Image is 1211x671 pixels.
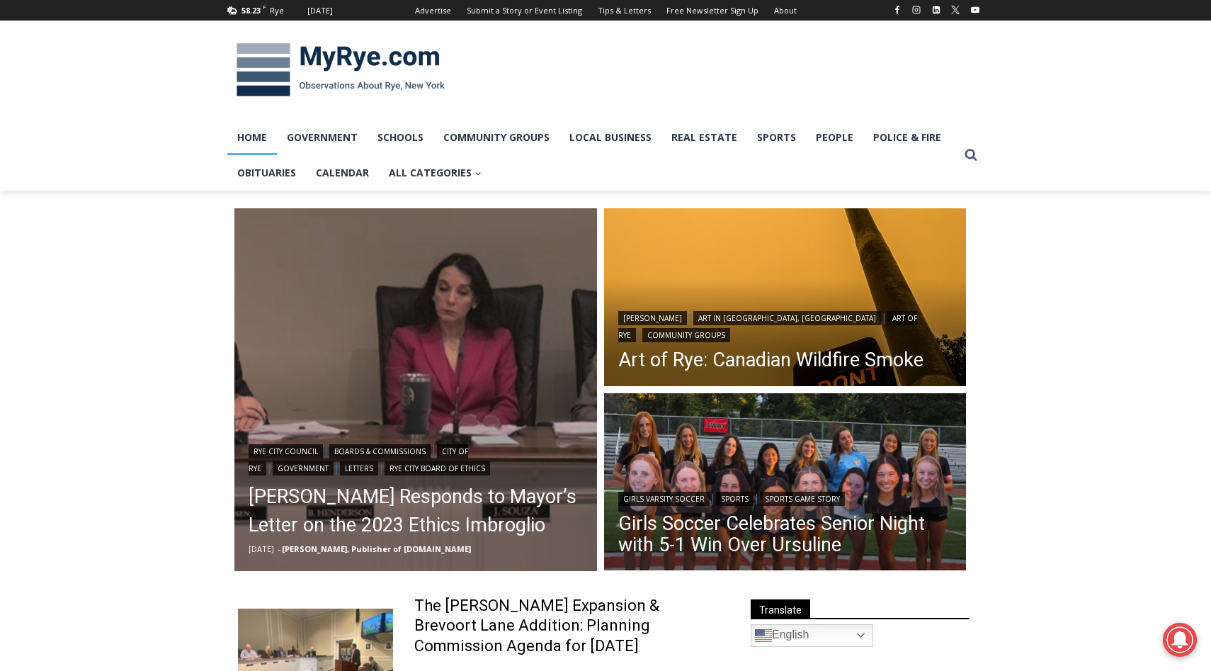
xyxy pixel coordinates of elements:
[604,393,967,575] a: Read More Girls Soccer Celebrates Senior Night with 5-1 Win Over Ursuline
[958,142,984,168] button: View Search Form
[716,492,754,506] a: Sports
[618,308,953,342] div: | | |
[967,1,984,18] a: YouTube
[618,513,953,556] a: Girls Soccer Celebrates Senior Night with 5-1 Win Over Ursuline
[273,461,334,475] a: Government
[618,349,953,371] a: Art of Rye: Canadian Wildfire Smoke
[389,165,482,181] span: All Categories
[249,441,583,475] div: | | | | |
[227,33,454,107] img: MyRye.com
[277,120,368,155] a: Government
[751,624,873,647] a: English
[618,311,917,342] a: Art of Rye
[368,120,433,155] a: Schools
[329,444,431,458] a: Boards & Commissions
[270,4,284,17] div: Rye
[661,120,747,155] a: Real Estate
[604,393,967,575] img: (PHOTO: The 2025 Rye Girls Soccer seniors. L to R: Parker Calhoun, Claire Curran, Alessia MacKinn...
[908,1,925,18] a: Instagram
[249,483,583,539] a: [PERSON_NAME] Responds to Mayor’s Letter on the 2023 Ethics Imbroglio
[234,208,597,571] img: (PHOTO: Councilmembers Bill Henderson, Julie Souza and Mayor Josh Cohn during the City Council me...
[241,5,261,16] span: 58.23
[693,311,881,325] a: Art in [GEOGRAPHIC_DATA], [GEOGRAPHIC_DATA]
[385,461,490,475] a: Rye City Board of Ethics
[306,155,379,191] a: Calendar
[307,4,333,17] div: [DATE]
[863,120,951,155] a: Police & Fire
[559,120,661,155] a: Local Business
[604,208,967,390] img: [PHOTO: Canadian Wildfire Smoke. Few ventured out unmasked as the skies turned an eerie orange in...
[928,1,945,18] a: Linkedin
[278,543,282,554] span: –
[234,208,597,571] a: Read More Henderson Responds to Mayor’s Letter on the 2023 Ethics Imbroglio
[282,543,471,554] a: [PERSON_NAME], Publisher of [DOMAIN_NAME]
[618,492,710,506] a: Girls Varsity Soccer
[618,489,953,506] div: | |
[227,120,958,191] nav: Primary Navigation
[249,444,323,458] a: Rye City Council
[227,120,277,155] a: Home
[604,208,967,390] a: Read More Art of Rye: Canadian Wildfire Smoke
[379,155,491,191] a: All Categories
[751,599,810,619] span: Translate
[249,543,274,554] time: [DATE]
[755,627,772,644] img: en
[947,1,964,18] a: X
[227,155,306,191] a: Obituaries
[747,120,806,155] a: Sports
[889,1,906,18] a: Facebook
[263,3,266,11] span: F
[414,596,725,657] a: The [PERSON_NAME] Expansion & Brevoort Lane Addition: Planning Commission Agenda for [DATE]
[760,492,845,506] a: Sports Game Story
[433,120,559,155] a: Community Groups
[642,328,730,342] a: Community Groups
[340,461,378,475] a: Letters
[618,311,687,325] a: [PERSON_NAME]
[806,120,863,155] a: People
